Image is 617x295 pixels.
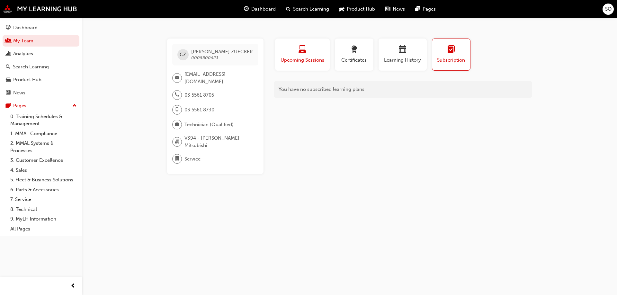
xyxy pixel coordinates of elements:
[175,74,179,82] span: email-icon
[13,63,49,71] div: Search Learning
[184,91,214,99] span: 03 5561 8705
[299,46,306,54] span: laptop-icon
[8,224,79,234] a: All Pages
[3,74,79,86] a: Product Hub
[13,89,25,97] div: News
[8,138,79,155] a: 2. MMAL Systems & Processes
[6,38,11,44] span: people-icon
[6,103,11,109] span: pages-icon
[334,3,380,16] a: car-iconProduct Hub
[8,195,79,204] a: 7. Service
[6,77,11,83] span: car-icon
[274,81,532,98] div: You have no subscribed learning plans
[244,5,249,13] span: guage-icon
[3,5,77,13] img: mmal
[8,214,79,224] a: 9. MyLH Information
[184,155,201,163] span: Service
[191,49,253,55] span: [PERSON_NAME] ZUECKER
[380,3,410,16] a: news-iconNews
[339,5,344,13] span: car-icon
[423,5,436,13] span: Pages
[3,87,79,99] a: News
[175,120,179,129] span: briefcase-icon
[340,56,369,64] span: Certificates
[350,46,358,54] span: award-icon
[8,129,79,139] a: 1. MMAL Compliance
[13,50,33,57] div: Analytics
[8,204,79,214] a: 8. Technical
[3,100,79,112] button: Pages
[3,48,79,60] a: Analytics
[8,175,79,185] a: 5. Fleet & Business Solutions
[6,51,11,57] span: chart-icon
[8,165,79,175] a: 4. Sales
[239,3,281,16] a: guage-iconDashboard
[393,5,405,13] span: News
[175,106,179,114] span: mobile-icon
[8,185,79,195] a: 6. Parts & Accessories
[184,106,214,114] span: 03 5561 8730
[410,3,441,16] a: pages-iconPages
[275,39,330,71] button: Upcoming Sessions
[175,91,179,99] span: phone-icon
[72,102,77,110] span: up-icon
[13,24,38,31] div: Dashboard
[8,155,79,165] a: 3. Customer Excellence
[281,3,334,16] a: search-iconSearch Learning
[3,35,79,47] a: My Team
[347,5,375,13] span: Product Hub
[175,155,179,163] span: department-icon
[184,71,253,85] span: [EMAIL_ADDRESS][DOMAIN_NAME]
[13,102,26,109] div: Pages
[432,39,470,71] button: Subscription
[335,39,373,71] button: Certificates
[251,5,276,13] span: Dashboard
[6,64,10,70] span: search-icon
[286,5,291,13] span: search-icon
[175,138,179,146] span: organisation-icon
[399,46,407,54] span: calendar-icon
[8,112,79,129] a: 0. Training Schedules & Management
[6,25,11,31] span: guage-icon
[71,282,76,290] span: prev-icon
[293,5,329,13] span: Search Learning
[3,61,79,73] a: Search Learning
[6,90,11,96] span: news-icon
[3,22,79,34] a: Dashboard
[385,5,390,13] span: news-icon
[184,134,253,149] span: V394 - [PERSON_NAME] Mitsubishi
[603,4,614,15] button: SO
[379,39,427,71] button: Learning History
[605,5,612,13] span: SO
[3,21,79,100] button: DashboardMy TeamAnalyticsSearch LearningProduct HubNews
[180,51,186,58] span: CZ
[415,5,420,13] span: pages-icon
[280,56,325,64] span: Upcoming Sessions
[447,46,455,54] span: learningplan-icon
[13,76,41,83] div: Product Hub
[383,56,422,64] span: Learning History
[191,55,219,60] span: 0005800423
[184,121,234,128] span: Technician (Qualified)
[437,56,465,64] span: Subscription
